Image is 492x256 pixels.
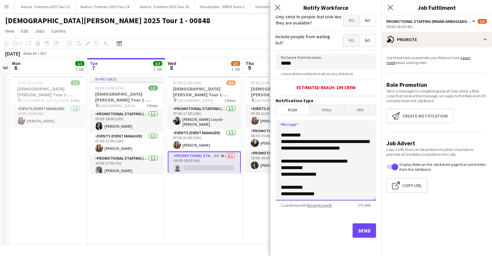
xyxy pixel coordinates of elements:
app-job-card: In progress05:00-22:00 (17h)3/3[DEMOGRAPHIC_DATA][PERSON_NAME] Tour 1 - 00848 - [GEOGRAPHIC_DATA]... [90,76,163,173]
app-card-role: Promotional Staffing (Brand Ambassadors)1/108:30-15:00 (6h30m)[PERSON_NAME] [246,127,319,150]
span: 1 Role [70,98,80,103]
span: Mon [12,60,21,66]
span: [GEOGRAPHIC_DATA] (Hotel) [22,98,69,103]
button: Handshake - 00878 Team 1 [195,0,250,13]
div: [DATE] [5,50,20,57]
span: 3 Roles [224,98,236,103]
span: [GEOGRAPHIC_DATA] [99,103,135,108]
span: No [360,15,376,26]
span: 07:00-22:00 (15h) [173,80,201,85]
div: 1 Job [76,67,84,72]
app-card-role: Promotional Staffing (Brand Ambassadors)1/107:00-17:00 (10h)[PERSON_NAME] Lloydd-[PERSON_NAME] [168,105,241,129]
h3: [DEMOGRAPHIC_DATA][PERSON_NAME] Tour 1 - 00848 - [GEOGRAPHIC_DATA] [246,86,319,98]
a: Edit [18,27,31,35]
span: 6 [11,64,21,72]
button: Native - Freshers 2025 Tour 16 [135,0,195,13]
span: View [5,28,14,34]
div: BST [40,51,47,56]
div: Promote [381,32,492,47]
span: Tue [90,60,98,66]
a: View [3,27,17,35]
span: [GEOGRAPHIC_DATA] [177,98,213,103]
a: %merge tags% [307,203,332,208]
span: Thu [246,60,254,66]
app-job-card: 07:00-22:00 (15h)3/3[DEMOGRAPHIC_DATA][PERSON_NAME] Tour 1 - 00848 - [GEOGRAPHIC_DATA] [GEOGRAPHI... [246,76,319,172]
div: 09:00-18:00 (9h) [386,24,487,29]
div: Estimated reach: 199 crew [276,85,376,90]
app-card-role: Promotional Staffing (Brand Ambassadors)1/110:00-16:00 (6h)[PERSON_NAME] [246,150,319,172]
span: Yes [343,15,359,26]
span: SMS [344,105,376,115]
span: 8 [167,64,176,72]
span: 3/3 [149,86,158,90]
span: Wed [168,60,176,66]
app-job-card: 07:00-22:00 (15h)2/3[DEMOGRAPHIC_DATA][PERSON_NAME] Tour 1 - 00848 - [GEOGRAPHIC_DATA] [GEOGRAPHI... [168,76,241,173]
h3: Job Fulfilment [381,3,492,12]
span: Comms [51,28,66,34]
app-card-role: Events (Event Manager)1/107:00-22:00 (15h)[PERSON_NAME] [246,105,319,127]
span: 2/3 [478,19,487,24]
span: 7 [89,64,98,72]
h1: [DEMOGRAPHIC_DATA][PERSON_NAME] 2025 Tour 1 - 00848 [5,16,210,25]
span: Promotional Staffing (Brand Ambassadors) [386,19,471,24]
span: 9 [245,64,254,72]
p: Send a message to a targeted group of Crew about a Role. Crew that receive the message can apply ... [386,88,487,103]
span: Week 40 [22,51,38,56]
span: 371 / 400 [353,203,376,208]
span: [GEOGRAPHIC_DATA] [255,98,291,103]
span: Yes [343,35,359,46]
span: 3 Roles [147,103,158,108]
a: Learn more [386,55,470,65]
h3: Role Promotion [386,81,487,88]
span: 3/3 [153,61,162,66]
h3: [DEMOGRAPHIC_DATA][PERSON_NAME] Tour 1 - 00848 - [GEOGRAPHIC_DATA] [168,86,241,98]
span: 1/1 [71,80,80,85]
button: Native - Freshers 2025 Tour 14 [75,0,135,13]
span: Customise with [276,203,337,208]
label: Include people from waiting list? [276,34,332,45]
span: Leave distance blank to set as any distance [276,71,358,76]
span: No [360,35,376,46]
app-card-role: Promotional Staffing (Brand Ambassadors)9I4A0/109:00-18:00 (9h) [168,152,241,175]
h3: Notify Workforce [270,3,381,12]
a: Comms [49,27,68,35]
div: 1 Job [231,67,240,72]
button: Promotional Staffing (Brand Ambassadors) [386,19,476,24]
h3: Job Advert [386,139,487,147]
h3: [DEMOGRAPHIC_DATA][PERSON_NAME] Tour 1 - 00848 - [GEOGRAPHIC_DATA] [90,91,163,103]
span: 1/1 [75,61,84,66]
span: 07:00-22:00 (15h) [251,80,279,85]
h3: [DEMOGRAPHIC_DATA][PERSON_NAME] Tour 1 - 00848 - Travel Day [12,86,85,98]
label: Display Roles on the Job Advert page that are hidden from the Job Board [398,162,487,172]
span: Push [276,105,310,115]
button: Copy Url [386,178,427,193]
app-card-role: Events (Event Manager)1/110:00-15:00 (5h)[PERSON_NAME] [12,105,85,127]
app-card-role: Promotional Staffing (Brand Ambassadors)1/105:00-18:00 (13h)[PERSON_NAME] [90,110,163,133]
div: 1 Job [153,67,162,72]
span: Jobs [35,28,45,34]
span: 2/3 [226,80,236,85]
p: Copy a URL that can be pasted into other channels to promote all the Roles available on this Job. [386,147,487,157]
button: Native - Freshers 2025 Tour 13 [16,0,75,13]
span: Edit [21,28,28,34]
button: Handshake - 00878 Team 2 [250,0,306,13]
button: Send [353,223,376,238]
a: Jobs [32,27,47,35]
p: Use these tools to promote your Roles to Crew. about adding roles. [386,55,487,65]
button: Create notification [386,108,453,123]
app-card-role: Promotional Staffing (Brand Ambassadors)1/110:00-17:00 (7h)[PERSON_NAME] [90,155,163,177]
label: Only send to people that look like they are available? [276,14,343,25]
app-card-role: Events (Event Manager)1/107:00-22:00 (15h)[PERSON_NAME] [90,133,163,155]
div: In progress [90,76,163,82]
span: Email [310,105,344,115]
span: 05:00-22:00 (17h) [95,86,123,90]
span: 2/3 [231,61,240,66]
span: 10:00-15:00 (5h) [17,80,44,85]
h3: Notification type [276,98,376,104]
app-card-role: Events (Event Manager)1/107:00-22:00 (15h)[PERSON_NAME] [168,129,241,152]
app-job-card: 10:00-15:00 (5h)1/1[DEMOGRAPHIC_DATA][PERSON_NAME] Tour 1 - 00848 - Travel Day [GEOGRAPHIC_DATA] ... [12,76,85,127]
